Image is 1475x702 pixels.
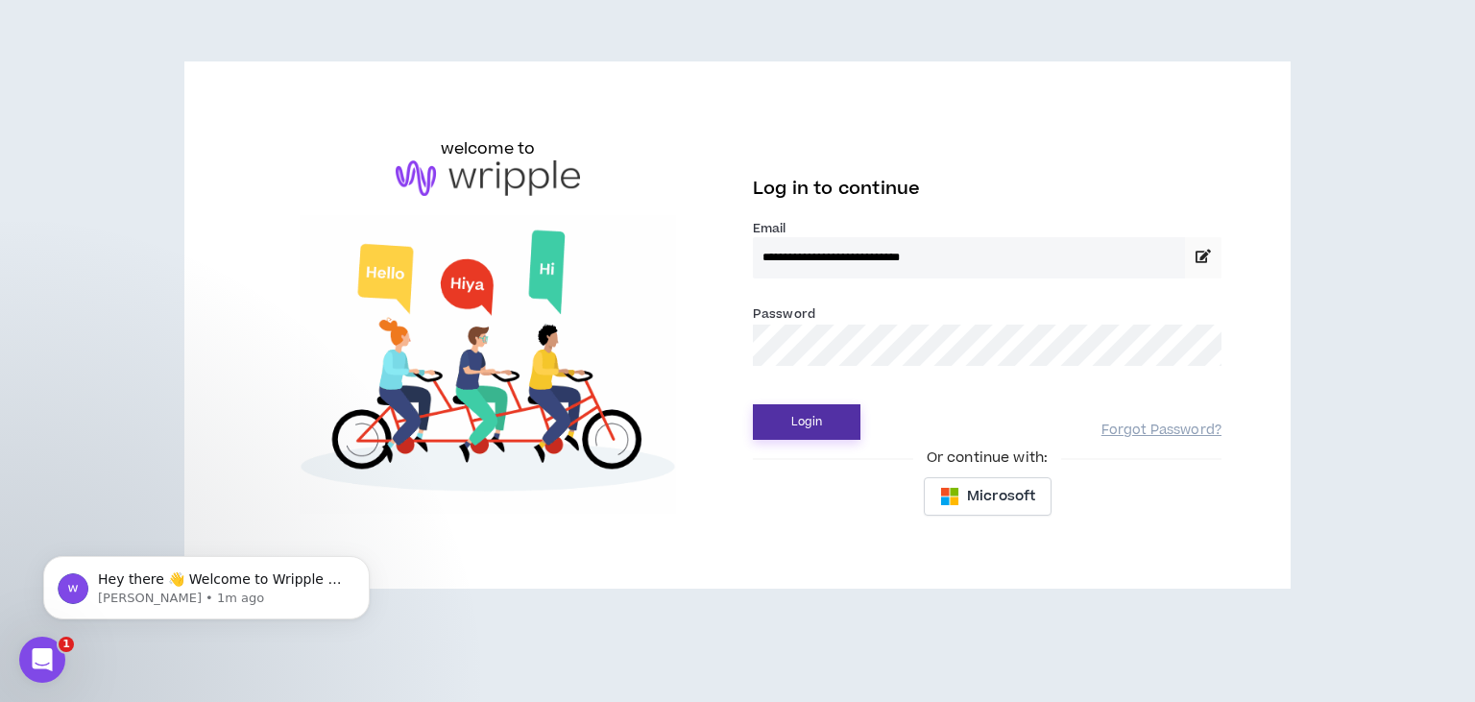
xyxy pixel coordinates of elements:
label: Password [753,305,815,323]
span: Or continue with: [913,448,1061,469]
img: Welcome to Wripple [254,215,722,513]
iframe: Intercom live chat [19,637,65,683]
label: Email [753,220,1221,237]
iframe: Intercom notifications message [14,516,399,650]
a: Forgot Password? [1101,422,1221,440]
button: Microsoft [924,477,1052,516]
button: Login [753,404,860,440]
span: Microsoft [967,486,1035,507]
span: Log in to continue [753,177,920,201]
span: 1 [59,637,74,652]
h6: welcome to [441,137,536,160]
img: logo-brand.png [396,160,580,197]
